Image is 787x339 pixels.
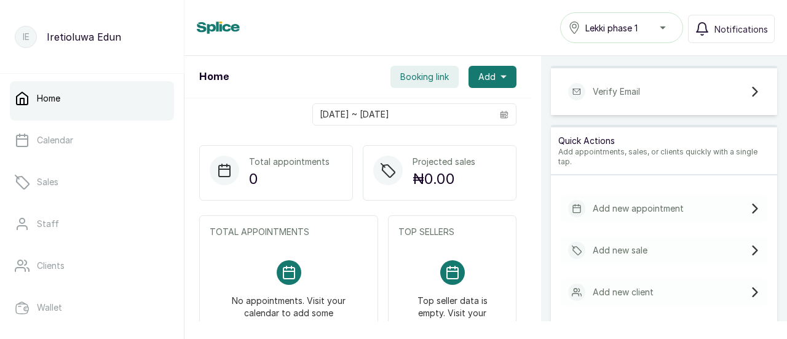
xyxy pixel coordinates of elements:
span: Booking link [400,71,449,83]
h1: Home [199,70,229,84]
p: Add appointments, sales, or clients quickly with a single tap. [558,147,770,167]
p: TOP SELLERS [398,226,506,238]
p: Add new appointment [593,202,684,215]
a: Clients [10,249,174,283]
p: Add new sale [593,244,647,257]
button: Notifications [688,15,775,43]
button: Add [469,66,516,88]
p: 0 [249,168,330,190]
input: Select date [313,104,492,125]
a: Calendar [10,123,174,158]
p: Verify Email [593,86,640,98]
a: Home [10,81,174,116]
p: No appointments. Visit your calendar to add some appointments for [DATE] [224,285,353,332]
p: IE [23,31,30,43]
svg: calendar [500,110,508,119]
p: Total appointments [249,156,330,168]
p: Wallet [37,301,62,314]
p: Quick Actions [558,135,770,147]
p: Sales [37,176,58,188]
span: Notifications [714,23,768,36]
p: Add new client [593,286,654,298]
a: Sales [10,165,174,199]
p: Calendar [37,134,73,146]
p: Clients [37,260,65,272]
p: Staff [37,218,59,230]
a: Staff [10,207,174,241]
p: Projected sales [413,156,475,168]
p: ₦0.00 [413,168,475,190]
button: Lekki phase 1 [560,12,683,43]
p: TOTAL APPOINTMENTS [210,226,368,238]
p: Iretioluwa Edun [47,30,121,44]
button: Booking link [390,66,459,88]
a: Wallet [10,290,174,325]
span: Lekki phase 1 [585,22,638,34]
span: Add [478,71,496,83]
p: Home [37,92,60,105]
